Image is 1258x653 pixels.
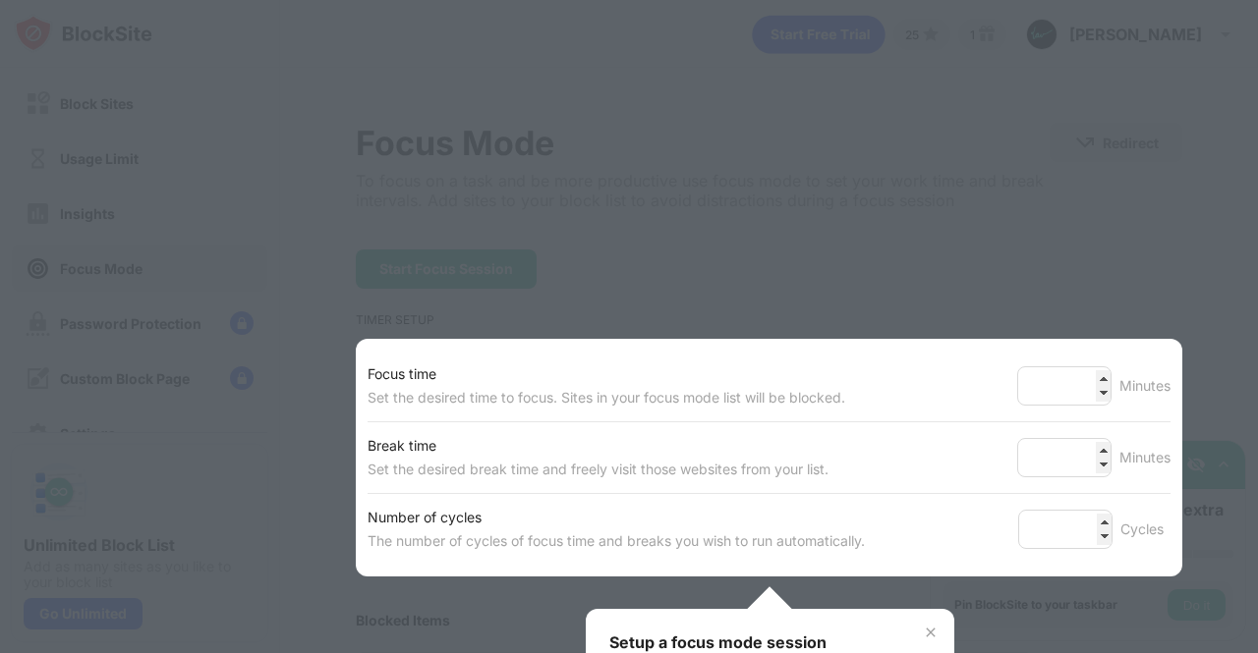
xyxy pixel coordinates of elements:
[1120,517,1171,541] div: Cycles
[1119,374,1171,398] div: Minutes
[368,362,845,386] div: Focus time
[923,625,939,640] img: x-button.svg
[368,529,865,553] div: The number of cycles of focus time and breaks you wish to run automatically.
[368,506,865,529] div: Number of cycles
[368,434,829,458] div: Break time
[609,632,836,652] div: Setup a focus mode session
[368,386,845,409] div: Set the desired time to focus. Sites in your focus mode list will be blocked.
[368,458,829,481] div: Set the desired break time and freely visit those websites from your list.
[1119,446,1171,469] div: Minutes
